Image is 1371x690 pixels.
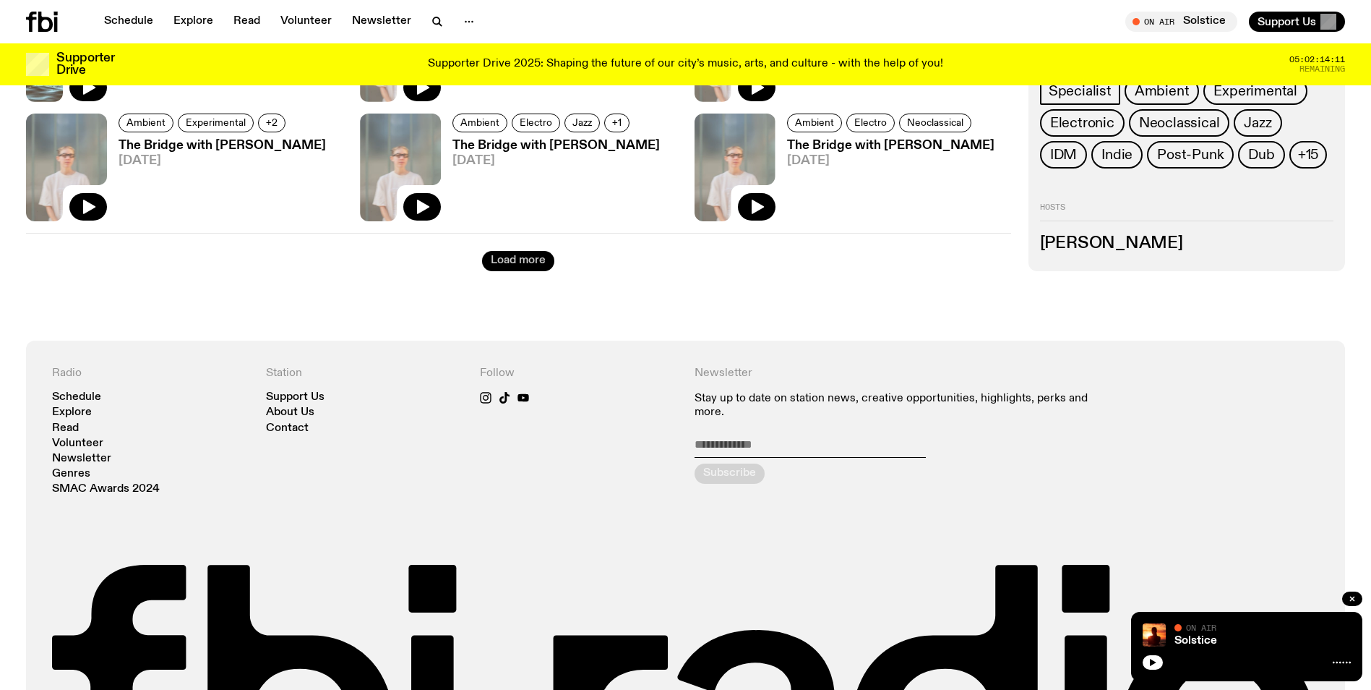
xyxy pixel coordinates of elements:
[1289,141,1327,169] button: +15
[119,155,326,167] span: [DATE]
[520,117,552,128] span: Electro
[1203,77,1307,105] a: Experimental
[126,117,166,128] span: Ambient
[1101,147,1133,163] span: Indie
[907,117,963,128] span: Neoclassical
[441,140,660,221] a: The Bridge with [PERSON_NAME][DATE]
[1050,147,1077,163] span: IDM
[1186,623,1216,632] span: On Air
[165,12,222,32] a: Explore
[119,114,173,132] a: Ambient
[1174,635,1217,647] a: Solstice
[1040,77,1120,105] a: Specialist
[564,114,600,132] a: Jazz
[695,114,775,221] img: Mara stands in front of a frosted glass wall wearing a cream coloured t-shirt and black glasses. ...
[695,367,1105,380] h4: Newsletter
[512,114,560,132] a: Electro
[52,407,92,418] a: Explore
[775,140,994,221] a: The Bridge with [PERSON_NAME][DATE]
[1299,65,1345,73] span: Remaining
[1147,141,1234,169] a: Post-Punk
[52,484,160,495] a: SMAC Awards 2024
[1258,15,1316,28] span: Support Us
[1234,109,1281,137] a: Jazz
[52,392,101,403] a: Schedule
[572,117,592,128] span: Jazz
[846,114,895,132] a: Electro
[1125,77,1200,105] a: Ambient
[1244,115,1271,131] span: Jazz
[266,423,309,434] a: Contact
[452,140,660,152] h3: The Bridge with [PERSON_NAME]
[360,114,441,221] img: Mara stands in front of a frosted glass wall wearing a cream coloured t-shirt and black glasses. ...
[266,392,325,403] a: Support Us
[56,52,114,77] h3: Supporter Drive
[1125,12,1237,32] button: On AirSolstice
[52,469,90,480] a: Genres
[695,464,765,484] button: Subscribe
[343,12,420,32] a: Newsletter
[787,140,994,152] h3: The Bridge with [PERSON_NAME]
[258,114,285,132] button: +2
[266,117,278,128] span: +2
[1129,109,1230,137] a: Neoclassical
[107,140,326,221] a: The Bridge with [PERSON_NAME][DATE]
[452,155,660,167] span: [DATE]
[1050,115,1114,131] span: Electronic
[52,367,249,380] h4: Radio
[854,117,887,128] span: Electro
[266,407,314,418] a: About Us
[266,367,463,380] h4: Station
[26,114,107,221] img: Mara stands in front of a frosted glass wall wearing a cream coloured t-shirt and black glasses. ...
[795,117,834,128] span: Ambient
[1238,141,1284,169] a: Dub
[1135,83,1190,99] span: Ambient
[1049,83,1112,99] span: Specialist
[1040,141,1087,169] a: IDM
[480,367,676,380] h4: Follow
[225,12,269,32] a: Read
[52,453,111,464] a: Newsletter
[1040,203,1333,221] h2: Hosts
[452,114,507,132] a: Ambient
[186,117,246,128] span: Experimental
[1289,56,1345,64] span: 05:02:14:11
[1040,109,1125,137] a: Electronic
[1249,12,1345,32] button: Support Us
[1091,141,1143,169] a: Indie
[95,12,162,32] a: Schedule
[695,392,1105,419] p: Stay up to date on station news, creative opportunities, highlights, perks and more.
[428,58,943,71] p: Supporter Drive 2025: Shaping the future of our city’s music, arts, and culture - with the help o...
[1213,83,1297,99] span: Experimental
[1040,235,1333,251] h3: [PERSON_NAME]
[1157,147,1224,163] span: Post-Punk
[612,117,622,128] span: +1
[1248,147,1274,163] span: Dub
[52,438,103,449] a: Volunteer
[1143,623,1166,647] img: A girl standing in the ocean as waist level, staring into the rise of the sun.
[119,140,326,152] h3: The Bridge with [PERSON_NAME]
[482,251,554,271] button: Load more
[460,117,499,128] span: Ambient
[899,114,971,132] a: Neoclassical
[787,155,994,167] span: [DATE]
[604,114,629,132] button: +1
[1139,115,1220,131] span: Neoclassical
[272,12,340,32] a: Volunteer
[52,423,79,434] a: Read
[178,114,254,132] a: Experimental
[1298,147,1318,163] span: +15
[787,114,842,132] a: Ambient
